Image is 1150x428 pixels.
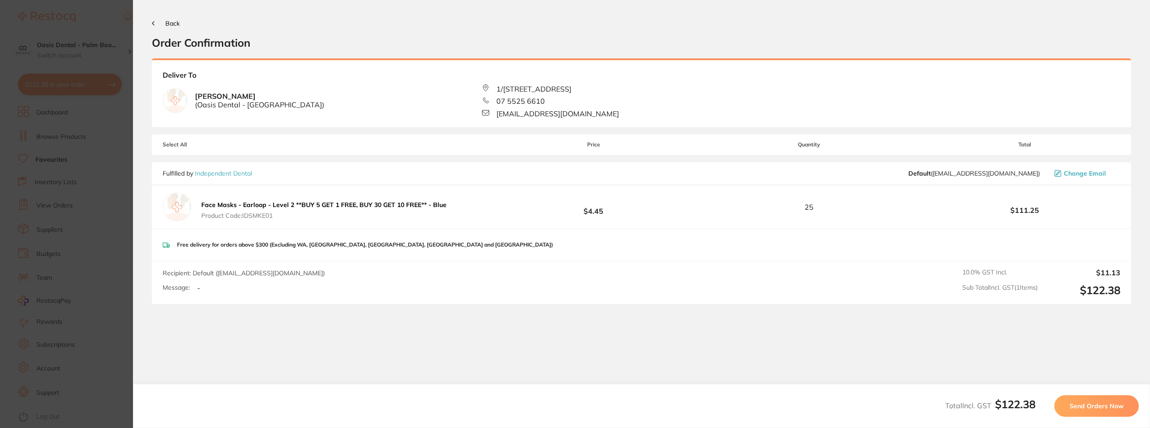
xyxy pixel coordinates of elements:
[201,212,447,219] span: Product Code: IDSMKE01
[995,397,1035,411] b: $122.38
[197,284,200,292] p: -
[1070,402,1123,410] span: Send Orders Now
[805,203,814,211] span: 25
[496,97,545,105] span: 07 5525 6610
[163,284,190,291] label: Message:
[908,169,931,177] b: Default
[929,141,1120,148] span: Total
[962,284,1038,297] span: Sub Total Incl. GST ( 1 Items)
[1045,269,1120,277] output: $11.13
[152,20,180,27] button: Back
[962,269,1038,277] span: 10.0 % GST Incl.
[199,201,449,220] button: Face Masks - Earloop - Level 2 **BUY 5 GET 1 FREE, BUY 30 GET 10 FREE** - Blue Product Code:IDSMKE01
[163,170,252,177] p: Fulfilled by
[163,269,325,277] span: Recipient: Default ( [EMAIL_ADDRESS][DOMAIN_NAME] )
[163,88,187,113] img: empty.jpg
[690,141,929,148] span: Quantity
[165,19,180,27] span: Back
[929,206,1120,214] b: $111.25
[498,141,689,148] span: Price
[163,141,252,148] span: Select All
[496,85,571,93] span: 1/[STREET_ADDRESS]
[163,193,191,221] img: empty.jpg
[195,101,324,109] span: ( Oasis Dental - [GEOGRAPHIC_DATA] )
[177,242,553,248] p: Free delivery for orders above $300 (Excluding WA, [GEOGRAPHIC_DATA], [GEOGRAPHIC_DATA], [GEOGRAP...
[163,71,1120,84] b: Deliver To
[498,199,689,216] b: $4.45
[201,201,447,209] b: Face Masks - Earloop - Level 2 **BUY 5 GET 1 FREE, BUY 30 GET 10 FREE** - Blue
[195,92,324,109] b: [PERSON_NAME]
[496,110,619,118] span: [EMAIL_ADDRESS][DOMAIN_NAME]
[152,36,1131,49] h2: Order Confirmation
[1054,395,1139,417] button: Send Orders Now
[1052,169,1120,177] button: Change Email
[908,170,1040,177] span: orders@independentdental.com.au
[1064,170,1106,177] span: Change Email
[195,169,252,177] a: Independent Dental
[945,401,1035,410] span: Total Incl. GST
[1045,284,1120,297] output: $122.38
